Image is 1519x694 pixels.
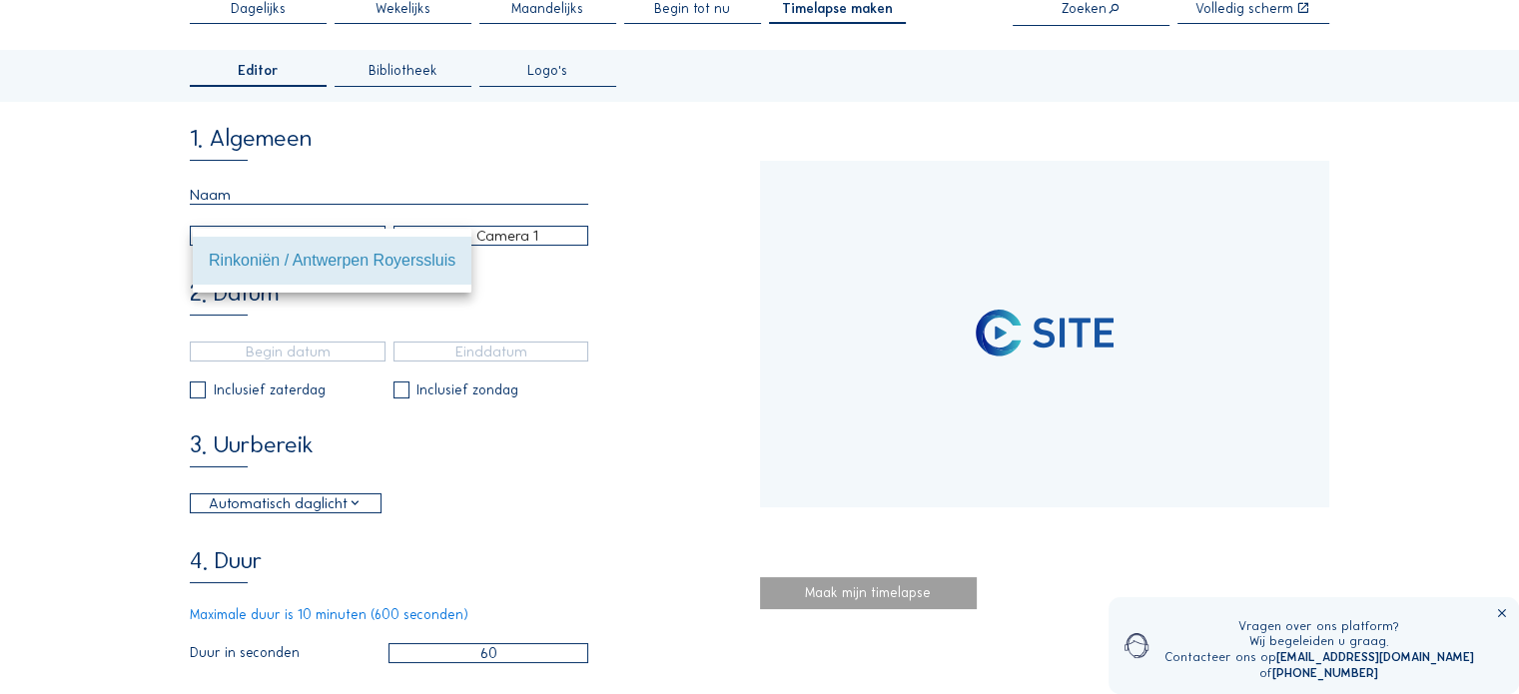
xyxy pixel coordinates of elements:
[1272,665,1378,680] a: [PHONE_NUMBER]
[527,64,567,78] span: Logo's
[1275,649,1473,664] a: [EMAIL_ADDRESS][DOMAIN_NAME]
[654,2,730,16] span: Begin tot nu
[476,227,538,245] div: Camera 1
[214,383,326,397] div: Inclusief zaterdag
[511,2,583,16] span: Maandelijks
[201,225,375,247] div: Rinkoniën / Antwerpen Royerssluis
[190,126,312,161] div: 1. Algemeen
[394,227,588,245] div: selected_image_1206Camera 1
[416,383,518,397] div: Inclusief zondag
[1163,665,1473,681] div: of
[191,227,384,245] div: Rinkoniën / Antwerpen Royerssluis
[393,342,589,361] input: Einddatum
[209,492,363,514] div: Automatisch daglicht
[1195,2,1293,16] div: Volledig scherm
[190,342,385,361] input: Begin datum
[369,64,437,78] span: Bibliotheek
[190,186,588,205] input: Naam
[238,64,279,78] span: Editor
[1125,618,1149,674] img: operator
[1163,649,1473,665] div: Contacteer ons op
[1163,618,1473,634] div: Vragen over ons platform?
[782,2,893,16] span: Timelapse maken
[190,548,263,583] div: 4. Duur
[190,432,314,467] div: 3. Uurbereik
[376,2,430,16] span: Wekelijks
[1033,318,1114,348] img: logo_text
[990,307,1007,353] img: logo_pic
[1163,633,1473,649] div: Wij begeleiden u graag.
[209,251,455,270] div: Rinkoniën / Antwerpen Royerssluis
[190,608,588,622] div: Maximale duur is 10 minuten (600 seconden)
[190,646,388,660] label: Duur in seconden
[231,2,286,16] span: Dagelijks
[760,577,977,610] div: Maak mijn timelapse
[190,281,279,316] div: 2. Datum
[191,494,380,512] div: Automatisch daglicht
